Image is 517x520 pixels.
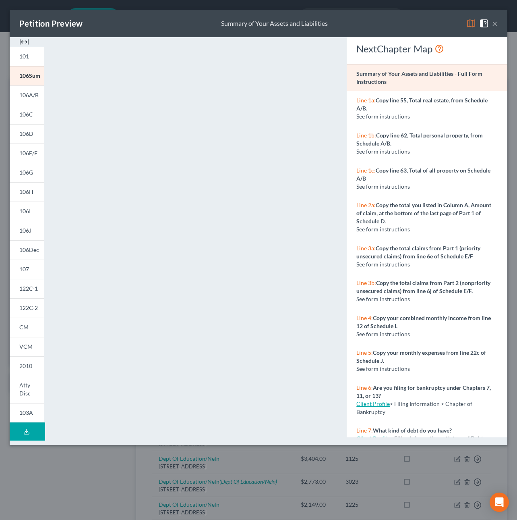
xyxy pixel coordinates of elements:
[10,356,44,376] a: 2010
[356,70,482,85] strong: Summary of Your Assets and Liabilities - Full Form Instructions
[19,53,29,60] span: 101
[356,349,373,356] span: Line 5:
[10,202,44,221] a: 106I
[356,427,373,434] span: Line 7:
[356,97,376,104] span: Line 1a:
[356,314,491,329] strong: Copy your combined monthly income from line 12 of Schedule I.
[356,42,498,55] div: NextChapter Map
[10,337,44,356] a: VCM
[356,279,490,294] strong: Copy the total claims from Part 2 (nonpriority unsecured claims) from line 6j of Schedule E/F.
[19,37,29,47] img: expand-e0f6d898513216a626fdd78e52531dac95497ffd26381d4c15ee2fc46db09dca.svg
[10,318,44,337] a: CM
[356,245,376,252] span: Line 3a:
[356,435,390,442] a: Client Profile
[10,298,44,318] a: 122C-2
[356,167,490,182] strong: Copy line 63, Total of all property on Schedule A/B
[356,97,488,112] strong: Copy line 55, Total real estate, from Schedule A/B.
[19,227,31,234] span: 106J
[356,295,410,302] span: See form instructions
[19,409,33,416] span: 103A
[19,266,29,272] span: 107
[356,384,491,399] strong: Are you filing for bankruptcy under Chapters 7, 11, or 13?
[10,182,44,202] a: 106H
[19,208,31,214] span: 106I
[356,261,410,268] span: See form instructions
[10,221,44,240] a: 106J
[19,150,37,156] span: 106E/F
[390,435,483,442] span: > Filing Information > Nature of Debt
[19,382,31,397] span: Atty Disc
[10,403,44,423] a: 103A
[10,163,44,182] a: 106G
[19,285,38,292] span: 122C-1
[356,245,480,260] strong: Copy the total claims from Part 1 (priority unsecured claims) from line 6e of Schedule E/F
[19,324,29,331] span: CM
[58,44,333,437] iframe: <object ng-attr-data='[URL][DOMAIN_NAME]' type='application/pdf' width='100%' height='975px'></ob...
[10,240,44,260] a: 106Dec
[356,349,486,364] strong: Copy your monthly expenses from line 22c of Schedule J.
[10,260,44,279] a: 107
[19,246,39,253] span: 106Dec
[356,113,410,120] span: See form instructions
[356,314,373,321] span: Line 4:
[19,304,38,311] span: 122C-2
[356,132,376,139] span: Line 1b:
[221,19,328,28] div: Summary of Your Assets and Liabilities
[356,384,373,391] span: Line 6:
[356,202,491,225] strong: Copy the total you listed in Column A, Amount of claim, at the bottom of the last page of Part 1 ...
[19,92,39,98] span: 106A/B
[10,376,44,403] a: Atty Disc
[19,111,33,118] span: 106C
[492,19,498,28] button: ×
[356,167,376,174] span: Line 1c:
[356,183,410,190] span: See form instructions
[356,331,410,337] span: See form instructions
[373,427,452,434] strong: What kind of debt do you have?
[19,72,40,79] span: 106Sum
[356,226,410,233] span: See form instructions
[10,279,44,298] a: 122C-1
[19,169,33,176] span: 106G
[490,493,509,512] div: Open Intercom Messenger
[19,362,32,369] span: 2010
[10,105,44,124] a: 106C
[10,144,44,163] a: 106E/F
[356,400,472,415] span: > Filing Information > Chapter of Bankruptcy
[356,279,376,286] span: Line 3b:
[10,47,44,66] a: 101
[466,19,476,28] img: map-eea8200ae884c6f1103ae1953ef3d486a96c86aabb227e865a55264e3737af1f.svg
[356,400,390,407] a: Client Profile
[10,85,44,105] a: 106A/B
[356,365,410,372] span: See form instructions
[19,18,83,29] div: Petition Preview
[356,202,376,208] span: Line 2a:
[479,19,489,28] img: help-close-5ba153eb36485ed6c1ea00a893f15db1cb9b99d6cae46e1a8edb6c62d00a1a76.svg
[356,148,410,155] span: See form instructions
[356,132,483,147] strong: Copy line 62, Total personal property, from Schedule A/B.
[19,188,33,195] span: 106H
[19,343,33,350] span: VCM
[19,130,33,137] span: 106D
[10,124,44,144] a: 106D
[10,66,44,85] a: 106Sum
